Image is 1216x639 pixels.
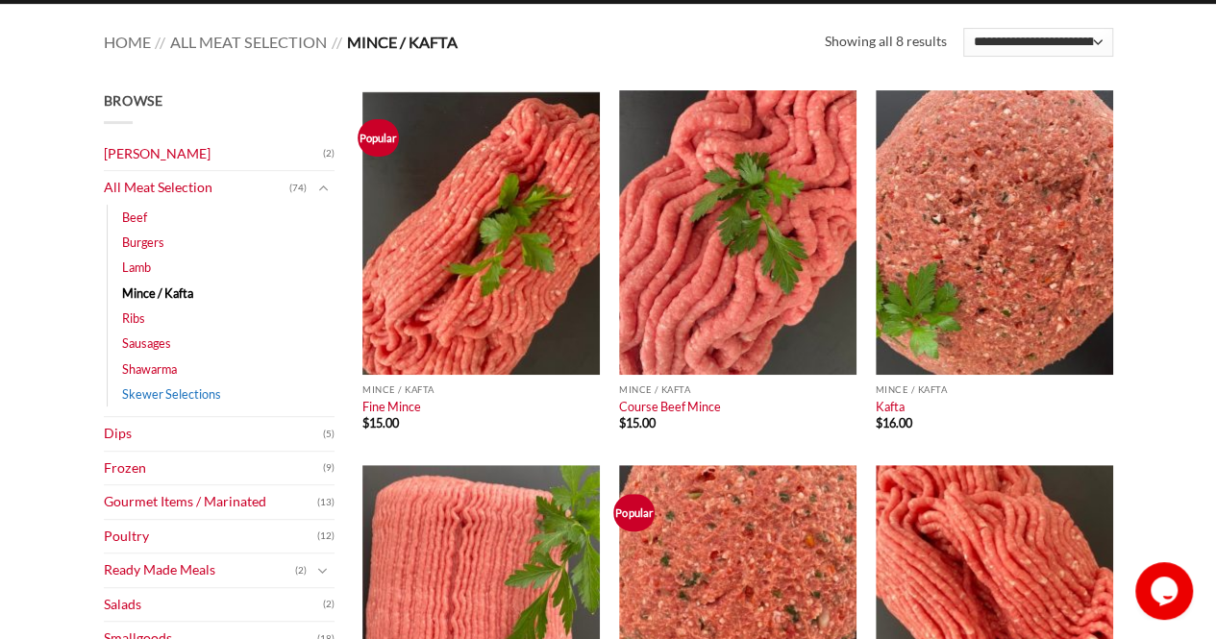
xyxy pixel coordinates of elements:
[876,90,1113,375] img: Kafta
[619,415,656,430] bdi: 15.00
[323,420,335,449] span: (5)
[876,384,1113,395] p: Mince / Kafta
[122,255,151,280] a: Lamb
[362,90,600,375] img: Beef Mince
[362,384,600,395] p: Mince / Kafta
[104,553,295,587] a: Ready Made Meals
[619,415,626,430] span: $
[317,488,335,517] span: (13)
[323,139,335,168] span: (2)
[311,560,335,581] button: Toggle
[104,485,317,519] a: Gourmet Items / Marinated
[104,171,289,205] a: All Meat Selection
[362,399,421,414] a: Fine Mince
[122,281,193,306] a: Mince / Kafta
[876,399,905,414] a: Kafta
[122,381,221,406] a: Skewer Selections
[825,31,947,53] p: Showing all 8 results
[347,33,458,51] span: Mince / Kafta
[1135,562,1197,620] iframe: chat widget
[104,520,317,553] a: Poultry
[619,399,721,414] a: Course Beef Mince
[876,415,882,430] span: $
[155,33,165,51] span: //
[104,92,163,109] span: Browse
[104,588,323,622] a: Salads
[311,178,335,199] button: Toggle
[122,205,147,230] a: Beef
[104,137,323,171] a: [PERSON_NAME]
[332,33,342,51] span: //
[317,522,335,551] span: (12)
[289,174,307,203] span: (74)
[104,417,323,451] a: Dips
[362,415,399,430] bdi: 15.00
[619,90,856,375] img: Course Beef Mince
[362,415,369,430] span: $
[104,452,323,485] a: Frozen
[323,454,335,482] span: (9)
[170,33,327,51] a: All Meat Selection
[122,356,177,381] a: Shawarma
[323,590,335,619] span: (2)
[122,230,164,255] a: Burgers
[122,331,171,356] a: Sausages
[122,306,145,331] a: Ribs
[295,556,307,585] span: (2)
[963,28,1113,57] select: Shop order
[876,415,912,430] bdi: 16.00
[104,33,151,51] a: Home
[619,384,856,395] p: Mince / Kafta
